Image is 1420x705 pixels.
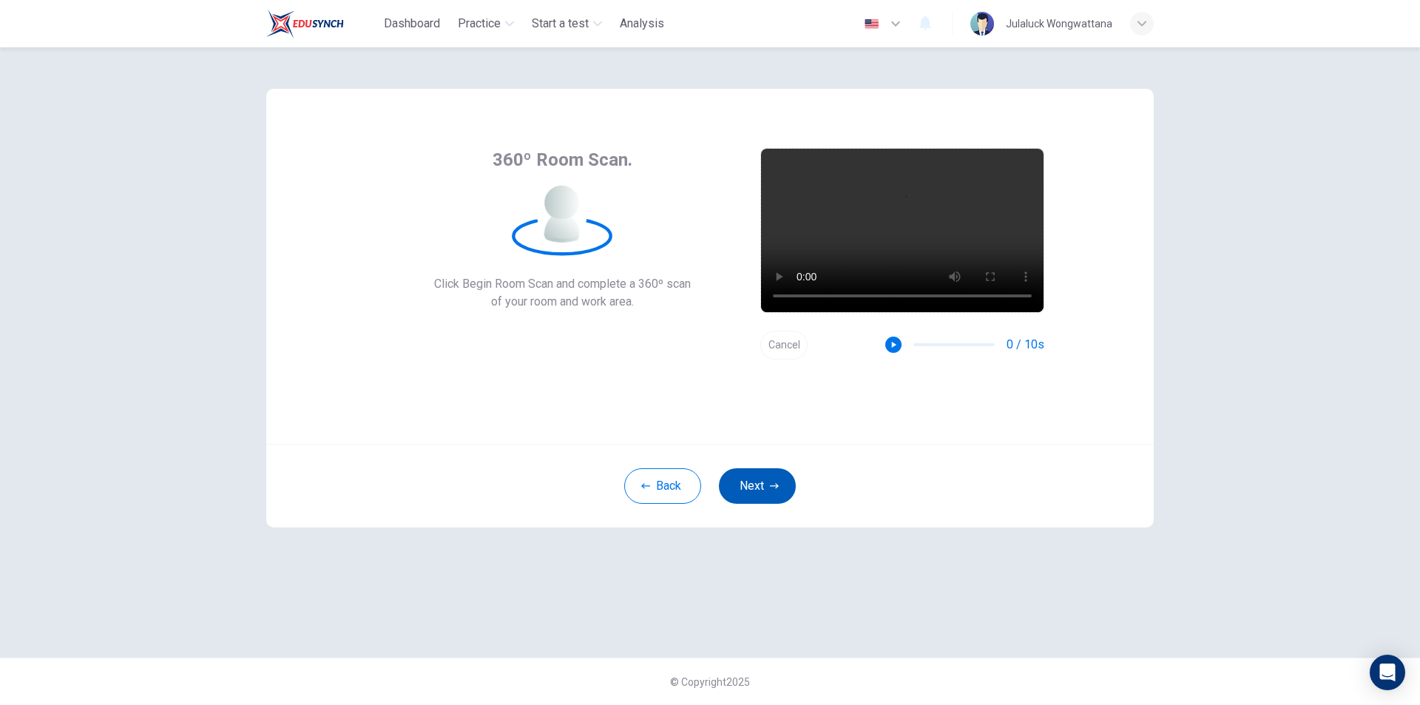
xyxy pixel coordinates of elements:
[614,10,670,37] button: Analysis
[384,15,440,33] span: Dashboard
[532,15,589,33] span: Start a test
[862,18,881,30] img: en
[452,10,520,37] button: Practice
[719,468,796,504] button: Next
[266,9,378,38] a: Train Test logo
[970,12,994,36] img: Profile picture
[378,10,446,37] button: Dashboard
[624,468,701,504] button: Back
[458,15,501,33] span: Practice
[1370,655,1405,690] div: Open Intercom Messenger
[1007,336,1044,354] span: 0 / 10s
[266,9,344,38] img: Train Test logo
[434,293,691,311] span: of your room and work area.
[760,331,808,360] button: Cancel
[670,676,750,688] span: © Copyright 2025
[493,148,632,172] span: 360º Room Scan.
[620,15,664,33] span: Analysis
[1006,15,1112,33] div: Julaluck Wongwattana
[526,10,608,37] button: Start a test
[434,275,691,293] span: Click Begin Room Scan and complete a 360º scan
